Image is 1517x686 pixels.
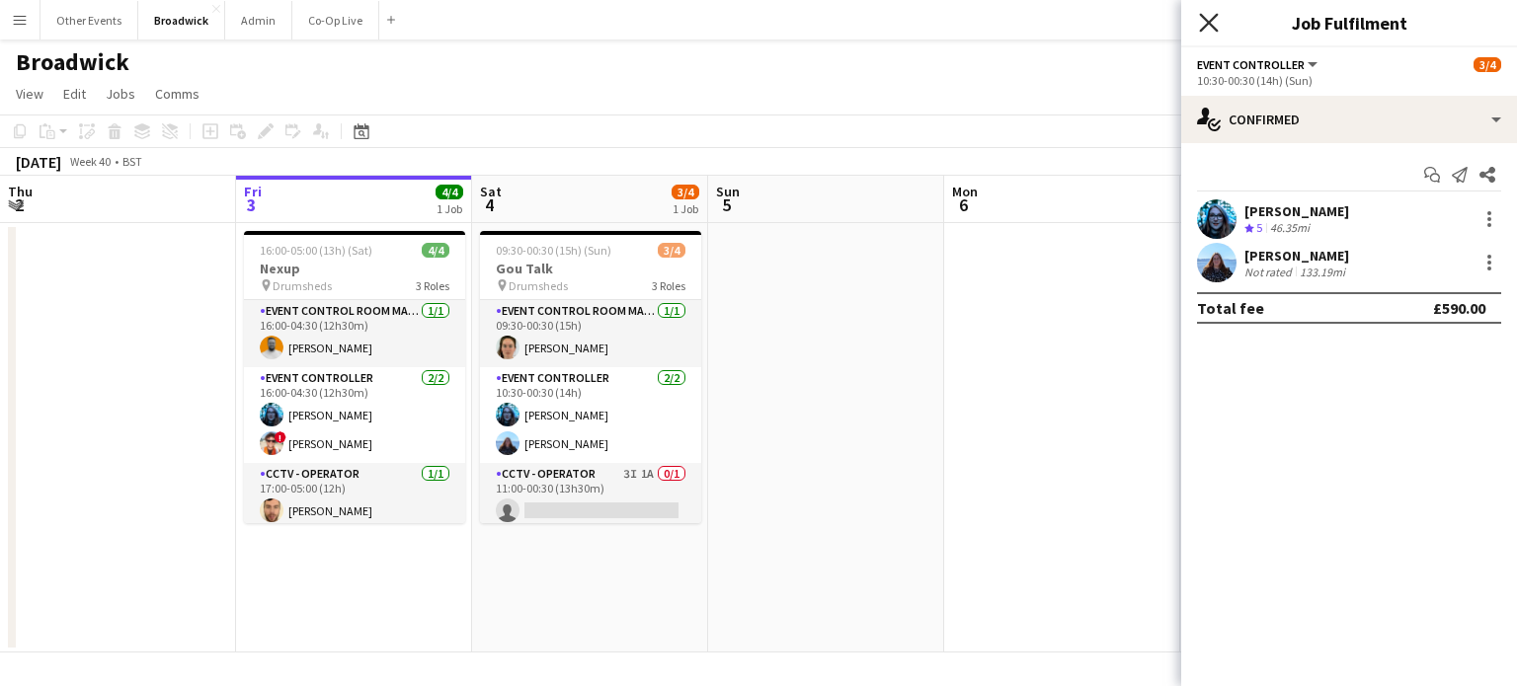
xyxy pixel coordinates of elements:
div: [PERSON_NAME] [1244,202,1349,220]
span: Edit [63,85,86,103]
app-card-role: Event Control Room Manager1/116:00-04:30 (12h30m)[PERSON_NAME] [244,300,465,367]
span: 4/4 [422,243,449,258]
span: 3/4 [658,243,685,258]
span: 4/4 [436,185,463,199]
span: Sun [716,183,740,200]
div: 1 Job [673,201,698,216]
div: 1 Job [437,201,462,216]
h3: Nexup [244,260,465,277]
div: BST [122,154,142,169]
span: Thu [8,183,33,200]
a: Comms [147,81,207,107]
span: 3 [241,193,262,216]
span: 5 [1256,220,1262,235]
span: Event Controller [1197,57,1305,72]
span: 16:00-05:00 (13h) (Sat) [260,243,372,258]
button: Event Controller [1197,57,1320,72]
span: 3/4 [1474,57,1501,72]
a: Edit [55,81,94,107]
span: Fri [244,183,262,200]
span: Mon [952,183,978,200]
span: 09:30-00:30 (15h) (Sun) [496,243,611,258]
button: Broadwick [138,1,225,39]
button: Admin [225,1,292,39]
span: Comms [155,85,200,103]
app-card-role: CCTV - Operator3I1A0/111:00-00:30 (13h30m) [480,463,701,530]
div: Not rated [1244,265,1296,279]
div: £590.00 [1433,298,1485,318]
div: 46.35mi [1266,220,1314,237]
app-card-role: Event Controller2/210:30-00:30 (14h)[PERSON_NAME][PERSON_NAME] [480,367,701,463]
h3: Job Fulfilment [1181,10,1517,36]
button: Co-Op Live [292,1,379,39]
a: View [8,81,51,107]
div: 133.19mi [1296,265,1349,279]
span: ! [275,431,286,443]
span: View [16,85,43,103]
span: 3 Roles [652,278,685,293]
span: 6 [949,193,978,216]
span: 2 [5,193,33,216]
app-card-role: Event Control Room Manager1/109:30-00:30 (15h)[PERSON_NAME] [480,300,701,367]
span: 5 [713,193,740,216]
div: 10:30-00:30 (14h) (Sun) [1197,73,1501,88]
h3: Gou Talk [480,260,701,277]
div: [DATE] [16,152,61,172]
div: Confirmed [1181,96,1517,143]
span: 4 [477,193,502,216]
span: 3/4 [672,185,699,199]
span: Jobs [106,85,135,103]
app-job-card: 16:00-05:00 (13h) (Sat)4/4Nexup Drumsheds3 RolesEvent Control Room Manager1/116:00-04:30 (12h30m)... [244,231,465,523]
button: Other Events [40,1,138,39]
div: Total fee [1197,298,1264,318]
app-job-card: 09:30-00:30 (15h) (Sun)3/4Gou Talk Drumsheds3 RolesEvent Control Room Manager1/109:30-00:30 (15h)... [480,231,701,523]
span: Week 40 [65,154,115,169]
span: Sat [480,183,502,200]
app-card-role: CCTV - Operator1/117:00-05:00 (12h)[PERSON_NAME] [244,463,465,530]
h1: Broadwick [16,47,129,77]
span: Drumsheds [509,278,568,293]
div: [PERSON_NAME] [1244,247,1349,265]
app-card-role: Event Controller2/216:00-04:30 (12h30m)[PERSON_NAME]![PERSON_NAME] [244,367,465,463]
span: 3 Roles [416,278,449,293]
span: Drumsheds [273,278,332,293]
a: Jobs [98,81,143,107]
